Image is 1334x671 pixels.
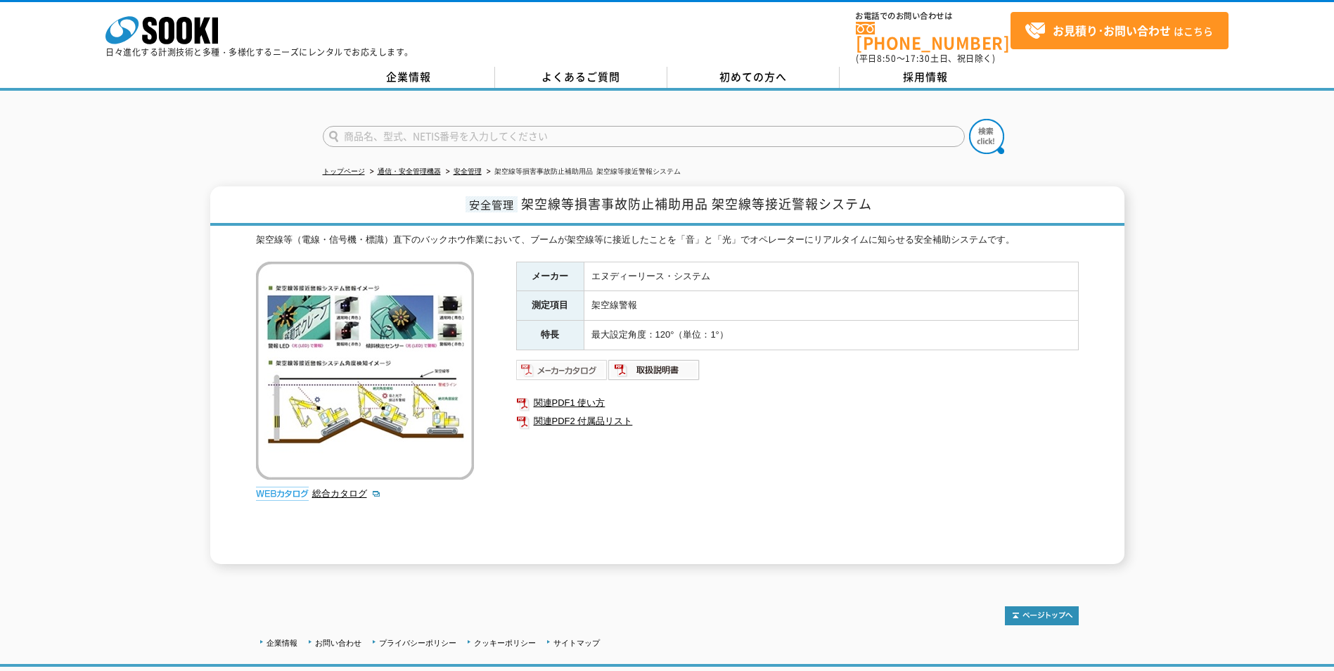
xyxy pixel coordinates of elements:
[379,639,456,647] a: プライバシーポリシー
[856,22,1011,51] a: [PHONE_NUMBER]
[484,165,681,179] li: 架空線等損害事故防止補助用品 架空線等接近警報システム
[267,639,297,647] a: 企業情報
[667,67,840,88] a: 初めての方へ
[608,368,700,378] a: 取扱説明書
[1053,22,1171,39] strong: お見積り･お問い合わせ
[584,262,1078,291] td: エヌディーリース・システム
[1011,12,1229,49] a: お見積り･お問い合わせはこちら
[521,194,872,213] span: 架空線等損害事故防止補助用品 架空線等接近警報システム
[608,359,700,381] img: 取扱説明書
[516,412,1079,430] a: 関連PDF2 付属品リスト
[466,196,518,212] span: 安全管理
[553,639,600,647] a: サイトマップ
[323,67,495,88] a: 企業情報
[516,321,584,350] th: 特長
[1005,606,1079,625] img: トップページへ
[969,119,1004,154] img: btn_search.png
[323,167,365,175] a: トップページ
[312,488,381,499] a: 総合カタログ
[856,52,995,65] span: (平日 ～ 土日、祝日除く)
[1025,20,1213,41] span: はこちら
[719,69,787,84] span: 初めての方へ
[516,262,584,291] th: メーカー
[516,359,608,381] img: メーカーカタログ
[584,291,1078,321] td: 架空線警報
[323,126,965,147] input: 商品名、型式、NETIS番号を入力してください
[495,67,667,88] a: よくあるご質問
[584,321,1078,350] td: 最大設定角度：120°（単位：1°）
[378,167,441,175] a: 通信・安全管理機器
[315,639,361,647] a: お問い合わせ
[905,52,930,65] span: 17:30
[516,291,584,321] th: 測定項目
[877,52,897,65] span: 8:50
[856,12,1011,20] span: お電話でのお問い合わせは
[454,167,482,175] a: 安全管理
[840,67,1012,88] a: 採用情報
[474,639,536,647] a: クッキーポリシー
[256,487,309,501] img: webカタログ
[256,262,474,480] img: 架空線等損害事故防止補助用品 架空線等接近警報システム
[105,48,413,56] p: 日々進化する計測技術と多種・多様化するニーズにレンタルでお応えします。
[516,394,1079,412] a: 関連PDF1 使い方
[516,368,608,378] a: メーカーカタログ
[256,233,1079,248] div: 架空線等（電線・信号機・標識）直下のバックホウ作業において、ブームが架空線等に接近したことを「音」と「光」でオペレーターにリアルタイムに知らせる安全補助システムです。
